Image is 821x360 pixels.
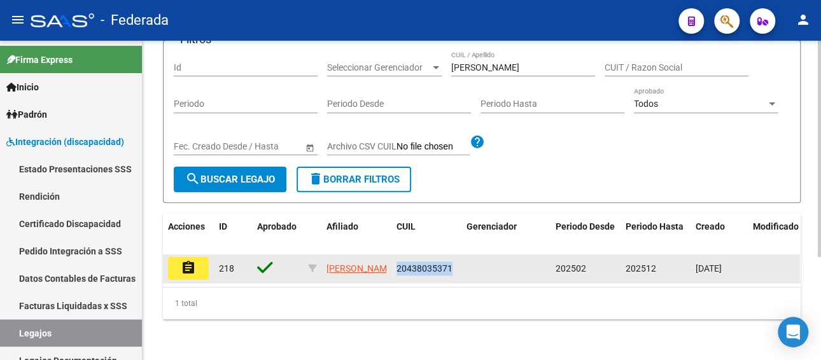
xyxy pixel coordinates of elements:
[470,134,485,149] mat-icon: help
[753,221,799,232] span: Modificado
[297,167,411,192] button: Borrar Filtros
[308,174,400,185] span: Borrar Filtros
[748,213,805,255] datatable-header-cell: Modificado
[185,171,200,186] mat-icon: search
[626,221,684,232] span: Periodo Hasta
[174,167,286,192] button: Buscar Legajo
[391,213,461,255] datatable-header-cell: CUIL
[219,221,227,232] span: ID
[6,53,73,67] span: Firma Express
[326,263,395,273] span: [PERSON_NAME]
[796,12,811,27] mat-icon: person
[168,221,205,232] span: Acciones
[303,141,316,154] button: Open calendar
[327,62,430,73] span: Seleccionar Gerenciador
[219,263,234,273] span: 218
[396,221,416,232] span: CUIL
[163,213,214,255] datatable-header-cell: Acciones
[396,263,453,273] span: 20438035371
[181,260,196,275] mat-icon: assignment
[214,213,252,255] datatable-header-cell: ID
[634,99,658,109] span: Todos
[556,221,615,232] span: Periodo Desde
[6,80,39,94] span: Inicio
[326,221,358,232] span: Afiliado
[467,221,517,232] span: Gerenciador
[551,213,621,255] datatable-header-cell: Periodo Desde
[556,263,586,273] span: 202502
[252,213,303,255] datatable-header-cell: Aprobado
[101,6,169,34] span: - Federada
[174,141,220,152] input: Fecha inicio
[231,141,293,152] input: Fecha fin
[10,12,25,27] mat-icon: menu
[321,213,391,255] datatable-header-cell: Afiliado
[6,107,47,121] span: Padrón
[396,141,470,153] input: Archivo CSV CUIL
[778,317,808,347] div: Open Intercom Messenger
[461,213,551,255] datatable-header-cell: Gerenciador
[6,135,124,149] span: Integración (discapacidad)
[163,287,801,319] div: 1 total
[308,171,323,186] mat-icon: delete
[626,263,656,273] span: 202512
[185,174,275,185] span: Buscar Legajo
[696,263,722,273] span: [DATE]
[327,141,396,151] span: Archivo CSV CUIL
[621,213,691,255] datatable-header-cell: Periodo Hasta
[257,221,297,232] span: Aprobado
[691,213,748,255] datatable-header-cell: Creado
[696,221,725,232] span: Creado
